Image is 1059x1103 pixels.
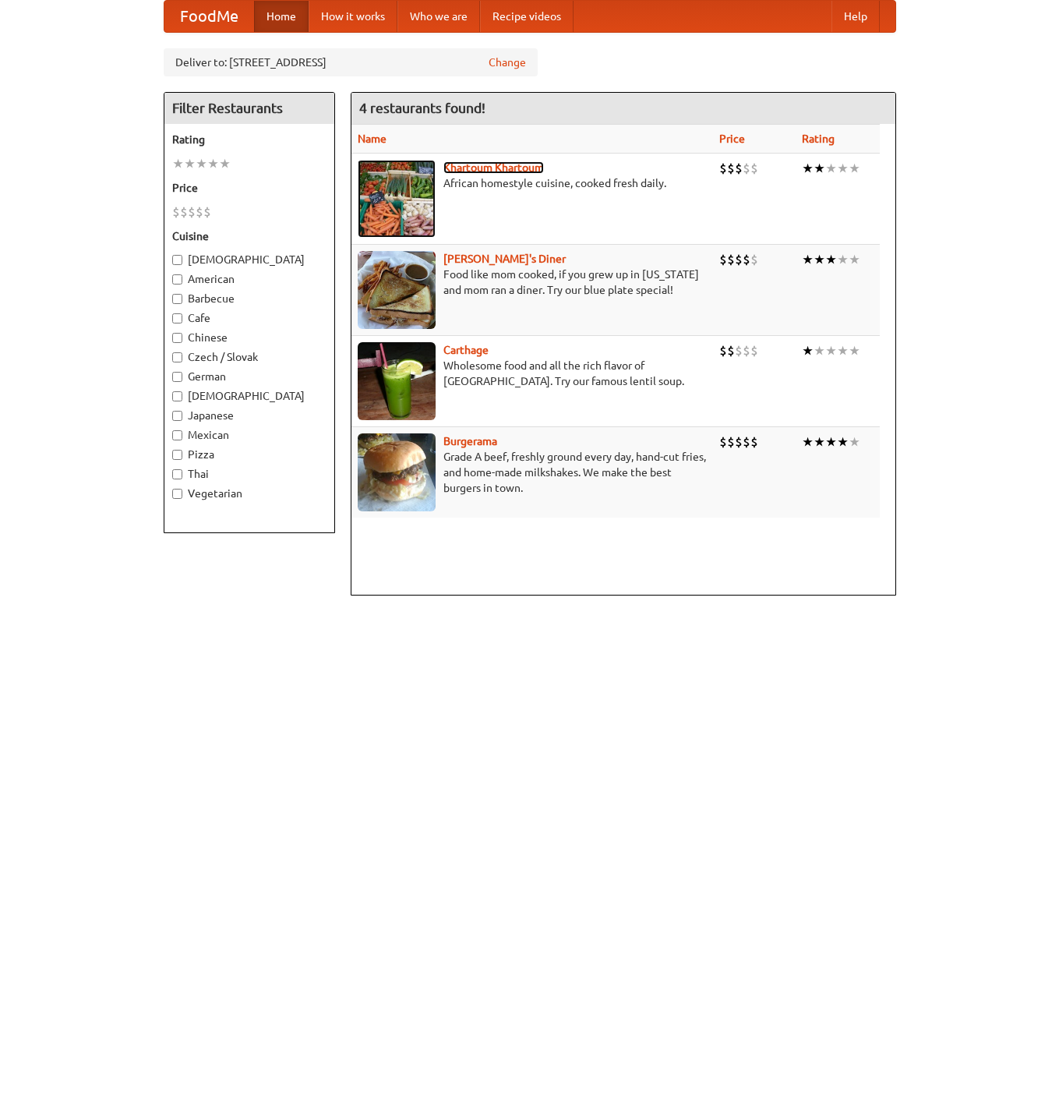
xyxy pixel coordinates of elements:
li: ★ [184,155,196,172]
li: ★ [825,342,837,359]
label: Chinese [172,330,327,345]
li: ★ [849,251,860,268]
label: American [172,271,327,287]
li: ★ [825,251,837,268]
a: FoodMe [164,1,254,32]
li: ★ [814,342,825,359]
li: $ [727,160,735,177]
input: Barbecue [172,294,182,304]
li: ★ [849,342,860,359]
li: ★ [837,342,849,359]
li: ★ [814,160,825,177]
li: ★ [802,342,814,359]
label: Czech / Slovak [172,349,327,365]
input: Cafe [172,313,182,323]
li: ★ [172,155,184,172]
label: Mexican [172,427,327,443]
img: khartoum.jpg [358,160,436,238]
li: ★ [825,160,837,177]
li: $ [719,160,727,177]
li: ★ [802,251,814,268]
li: $ [750,342,758,359]
li: $ [735,342,743,359]
li: $ [743,342,750,359]
li: $ [743,433,750,451]
li: ★ [849,433,860,451]
li: $ [719,433,727,451]
a: Change [489,55,526,70]
li: ★ [219,155,231,172]
li: ★ [207,155,219,172]
li: ★ [802,160,814,177]
li: ★ [825,433,837,451]
li: ★ [802,433,814,451]
a: Carthage [443,344,489,356]
p: African homestyle cuisine, cooked fresh daily. [358,175,707,191]
label: Barbecue [172,291,327,306]
a: Name [358,133,387,145]
li: $ [735,433,743,451]
a: How it works [309,1,397,32]
a: Khartoum Khartoum [443,161,544,174]
li: ★ [814,251,825,268]
li: $ [719,251,727,268]
li: $ [743,160,750,177]
li: $ [727,251,735,268]
input: Thai [172,469,182,479]
label: Thai [172,466,327,482]
input: Chinese [172,333,182,343]
li: $ [719,342,727,359]
input: Japanese [172,411,182,421]
li: $ [196,203,203,221]
input: [DEMOGRAPHIC_DATA] [172,255,182,265]
li: ★ [814,433,825,451]
label: Japanese [172,408,327,423]
li: ★ [849,160,860,177]
li: $ [750,251,758,268]
input: [DEMOGRAPHIC_DATA] [172,391,182,401]
input: Mexican [172,430,182,440]
label: Pizza [172,447,327,462]
li: $ [727,433,735,451]
input: Vegetarian [172,489,182,499]
a: [PERSON_NAME]'s Diner [443,253,566,265]
label: Vegetarian [172,486,327,501]
img: sallys.jpg [358,251,436,329]
label: German [172,369,327,384]
li: $ [750,433,758,451]
input: Pizza [172,450,182,460]
input: Czech / Slovak [172,352,182,362]
li: $ [172,203,180,221]
h5: Rating [172,132,327,147]
a: Price [719,133,745,145]
p: Grade A beef, freshly ground every day, hand-cut fries, and home-made milkshakes. We make the bes... [358,449,707,496]
h5: Price [172,180,327,196]
li: $ [735,160,743,177]
li: $ [743,251,750,268]
a: Who we are [397,1,480,32]
input: German [172,372,182,382]
li: ★ [837,160,849,177]
li: ★ [837,251,849,268]
ng-pluralize: 4 restaurants found! [359,101,485,115]
h5: Cuisine [172,228,327,244]
label: Cafe [172,310,327,326]
li: $ [750,160,758,177]
p: Food like mom cooked, if you grew up in [US_STATE] and mom ran a diner. Try our blue plate special! [358,267,707,298]
li: $ [188,203,196,221]
div: Deliver to: [STREET_ADDRESS] [164,48,538,76]
li: $ [727,342,735,359]
a: Home [254,1,309,32]
a: Recipe videos [480,1,574,32]
img: carthage.jpg [358,342,436,420]
a: Burgerama [443,435,497,447]
h4: Filter Restaurants [164,93,334,124]
a: Rating [802,133,835,145]
label: [DEMOGRAPHIC_DATA] [172,252,327,267]
li: ★ [196,155,207,172]
li: $ [735,251,743,268]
